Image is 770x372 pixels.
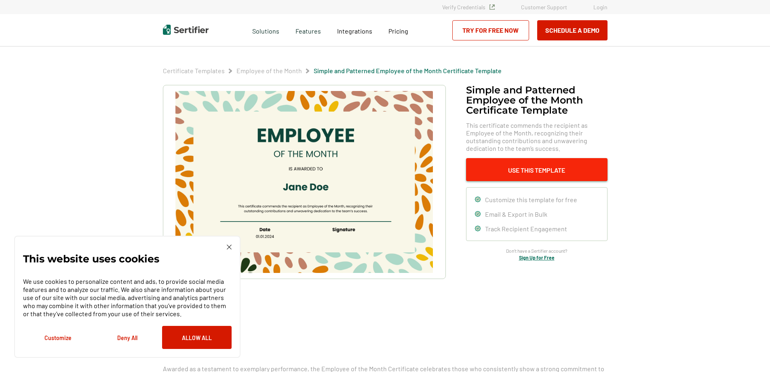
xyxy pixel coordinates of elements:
div: Breadcrumb [163,67,502,75]
span: Track Recipient Engagement [485,225,567,232]
span: Employee of the Month [236,67,302,75]
span: Don’t have a Sertifier account? [506,247,567,255]
a: Verify Credentials [442,4,495,11]
span: Pricing [388,27,408,35]
img: Cookie Popup Close [227,245,232,249]
button: Schedule a Demo [537,20,608,40]
button: Allow All [162,326,232,349]
span: Integrations [337,27,372,35]
a: Integrations [337,25,372,35]
span: Features [295,25,321,35]
a: Certificate Templates [163,67,225,74]
span: Certificate Templates [163,67,225,75]
a: Customer Support [521,4,567,11]
button: Deny All [93,326,162,349]
a: Pricing [388,25,408,35]
h1: Simple and Patterned Employee of the Month Certificate Template [466,85,608,115]
span: Simple and Patterned Employee of the Month Certificate Template [314,67,502,75]
span: This certificate commends the recipient as Employee of the Month, recognizing their outstanding c... [466,121,608,152]
a: Sign Up for Free [519,255,555,260]
span: Email & Export in Bulk [485,210,547,218]
img: Simple and Patterned Employee of the Month Certificate Template [175,91,432,273]
button: Customize [23,326,93,349]
button: Use This Template [466,158,608,181]
img: Verified [489,4,495,10]
p: This website uses cookies [23,255,159,263]
p: We use cookies to personalize content and ads, to provide social media features and to analyze ou... [23,277,232,318]
a: Login [593,4,608,11]
a: Simple and Patterned Employee of the Month Certificate Template [314,67,502,74]
a: Employee of the Month [236,67,302,74]
span: Solutions [252,25,279,35]
img: Sertifier | Digital Credentialing Platform [163,25,209,35]
a: Try for Free Now [452,20,529,40]
span: Customize this template for free [485,196,577,203]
